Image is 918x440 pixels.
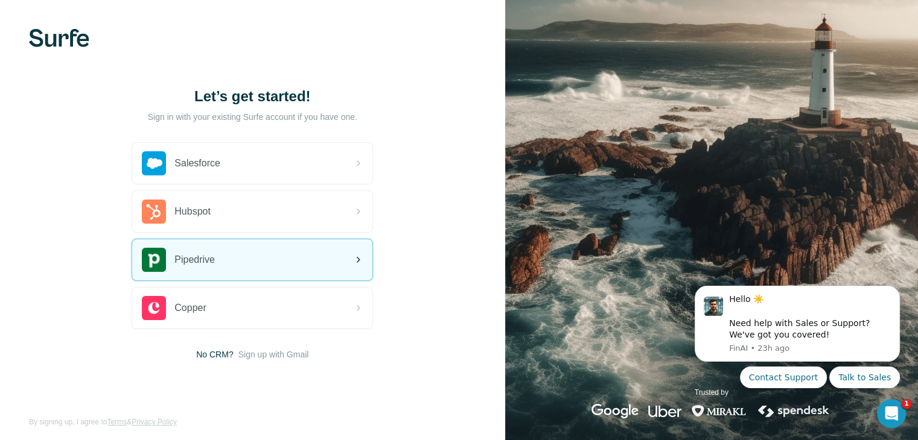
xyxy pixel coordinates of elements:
[142,151,166,175] img: salesforce's logo
[132,418,177,426] a: Privacy Policy
[902,399,911,409] span: 1
[174,301,206,315] span: Copper
[591,404,639,418] img: google's logo
[648,404,681,418] img: uber's logo
[677,271,918,434] iframe: Intercom notifications message
[132,87,373,106] h1: Let’s get started!
[142,296,166,320] img: copper's logo
[174,253,215,267] span: Pipedrive
[29,29,89,47] img: Surfe's logo
[196,348,233,360] span: No CRM?
[238,348,309,360] button: Sign up with Gmail
[29,416,177,427] span: By signing up, I agree to &
[142,200,166,224] img: hubspot's logo
[174,204,211,219] span: Hubspot
[107,418,127,426] a: Terms
[877,399,906,428] iframe: Intercom live chat
[142,248,166,272] img: pipedrive's logo
[174,156,220,171] span: Salesforce
[148,111,357,123] p: Sign in with your existing Surfe account if you have one.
